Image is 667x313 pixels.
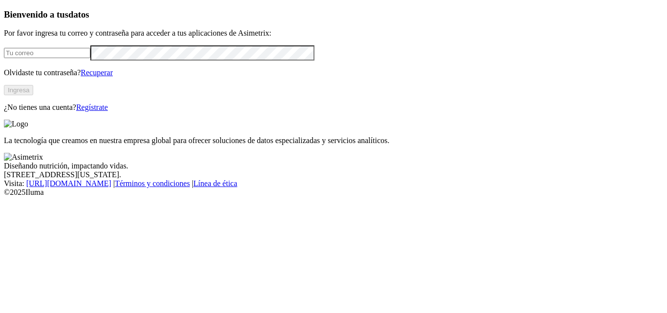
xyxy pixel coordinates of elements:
a: Regístrate [76,103,108,111]
img: Logo [4,120,28,128]
p: Olvidaste tu contraseña? [4,68,663,77]
p: ¿No tienes una cuenta? [4,103,663,112]
p: Por favor ingresa tu correo y contraseña para acceder a tus aplicaciones de Asimetrix: [4,29,663,38]
div: Visita : | | [4,179,663,188]
a: Términos y condiciones [115,179,190,188]
div: Diseñando nutrición, impactando vidas. [4,162,663,170]
h3: Bienvenido a tus [4,9,663,20]
a: [URL][DOMAIN_NAME] [26,179,111,188]
a: Recuperar [81,68,113,77]
button: Ingresa [4,85,33,95]
div: [STREET_ADDRESS][US_STATE]. [4,170,663,179]
span: datos [68,9,89,20]
div: © 2025 Iluma [4,188,663,197]
p: La tecnología que creamos en nuestra empresa global para ofrecer soluciones de datos especializad... [4,136,663,145]
img: Asimetrix [4,153,43,162]
a: Línea de ética [193,179,237,188]
input: Tu correo [4,48,90,58]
